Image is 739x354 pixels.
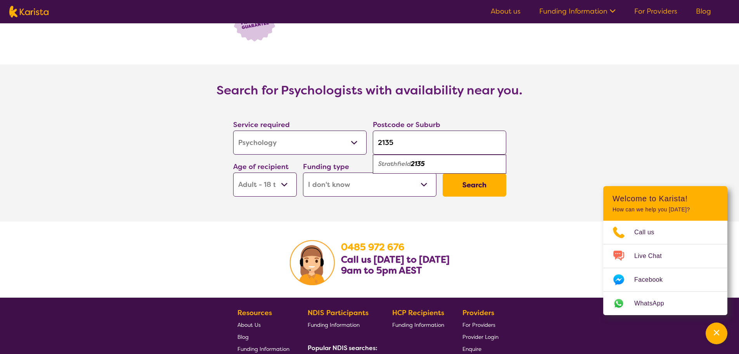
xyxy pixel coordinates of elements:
[237,331,289,343] a: Blog
[462,345,481,352] span: Enquire
[443,173,506,197] button: Search
[308,319,374,331] a: Funding Information
[539,7,616,16] a: Funding Information
[613,206,718,213] p: How can we help you [DATE]?
[706,323,727,344] button: Channel Menu
[603,186,727,315] div: Channel Menu
[634,7,677,16] a: For Providers
[233,120,290,129] label: Service required
[392,308,444,317] b: HCP Recipients
[237,321,261,328] span: About Us
[603,221,727,315] ul: Choose channel
[373,131,506,155] input: Type
[308,344,377,352] b: Popular NDIS searches:
[462,333,498,340] span: Provider Login
[341,241,405,253] a: 0485 972 676
[237,333,249,340] span: Blog
[373,120,440,129] label: Postcode or Suburb
[378,160,411,168] em: Strathfield
[634,298,673,309] span: WhatsApp
[237,319,289,331] a: About Us
[237,308,272,317] b: Resources
[216,83,523,97] h3: Search for Psychologists with availability near you.
[462,308,494,317] b: Providers
[634,274,672,286] span: Facebook
[308,308,369,317] b: NDIS Participants
[308,321,360,328] span: Funding Information
[634,250,671,262] span: Live Chat
[290,240,335,285] img: Karista Client Service
[303,162,349,171] label: Funding type
[491,7,521,16] a: About us
[411,160,425,168] em: 2135
[634,227,664,238] span: Call us
[341,264,422,277] b: 9am to 5pm AEST
[603,292,727,315] a: Web link opens in a new tab.
[341,253,450,266] b: Call us [DATE] to [DATE]
[392,319,444,331] a: Funding Information
[237,345,289,352] span: Funding Information
[462,319,498,331] a: For Providers
[377,157,502,171] div: Strathfield 2135
[462,331,498,343] a: Provider Login
[613,194,718,203] h2: Welcome to Karista!
[233,162,289,171] label: Age of recipient
[392,321,444,328] span: Funding Information
[696,7,711,16] a: Blog
[462,321,495,328] span: For Providers
[9,6,48,17] img: Karista logo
